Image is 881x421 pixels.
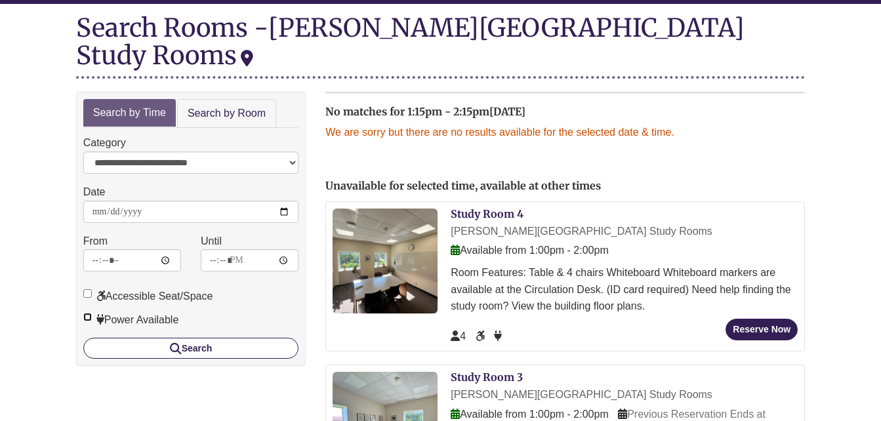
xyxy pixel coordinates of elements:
[76,14,806,78] div: Search Rooms -
[83,313,92,321] input: Power Available
[83,134,126,151] label: Category
[451,371,523,384] a: Study Room 3
[451,386,798,403] div: [PERSON_NAME][GEOGRAPHIC_DATA] Study Rooms
[83,311,179,329] label: Power Available
[83,233,108,250] label: From
[83,288,213,305] label: Accessible Seat/Space
[476,331,487,342] span: Accessible Seat/Space
[83,99,176,127] a: Search by Time
[76,12,745,71] div: [PERSON_NAME][GEOGRAPHIC_DATA] Study Rooms
[325,106,805,118] h2: No matches for 1:15pm - 2:15pm[DATE]
[451,264,798,315] div: Room Features: Table & 4 chairs Whiteboard Whiteboard markers are available at the Circulation De...
[451,223,798,240] div: [PERSON_NAME][GEOGRAPHIC_DATA] Study Rooms
[333,209,438,313] img: Study Room 4
[494,331,502,342] span: Power Available
[451,331,466,342] span: The capacity of this space
[325,124,805,141] p: We are sorry but there are no results available for the selected date & time.
[325,180,805,192] h2: Unavailable for selected time, available at other times
[83,338,299,359] button: Search
[177,99,276,129] a: Search by Room
[83,289,92,298] input: Accessible Seat/Space
[726,319,798,340] button: Reserve Now
[83,184,106,201] label: Date
[451,245,608,256] span: Available from 1:00pm - 2:00pm
[451,207,523,220] a: Study Room 4
[201,233,222,250] label: Until
[451,409,608,420] span: Available from 1:00pm - 2:00pm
